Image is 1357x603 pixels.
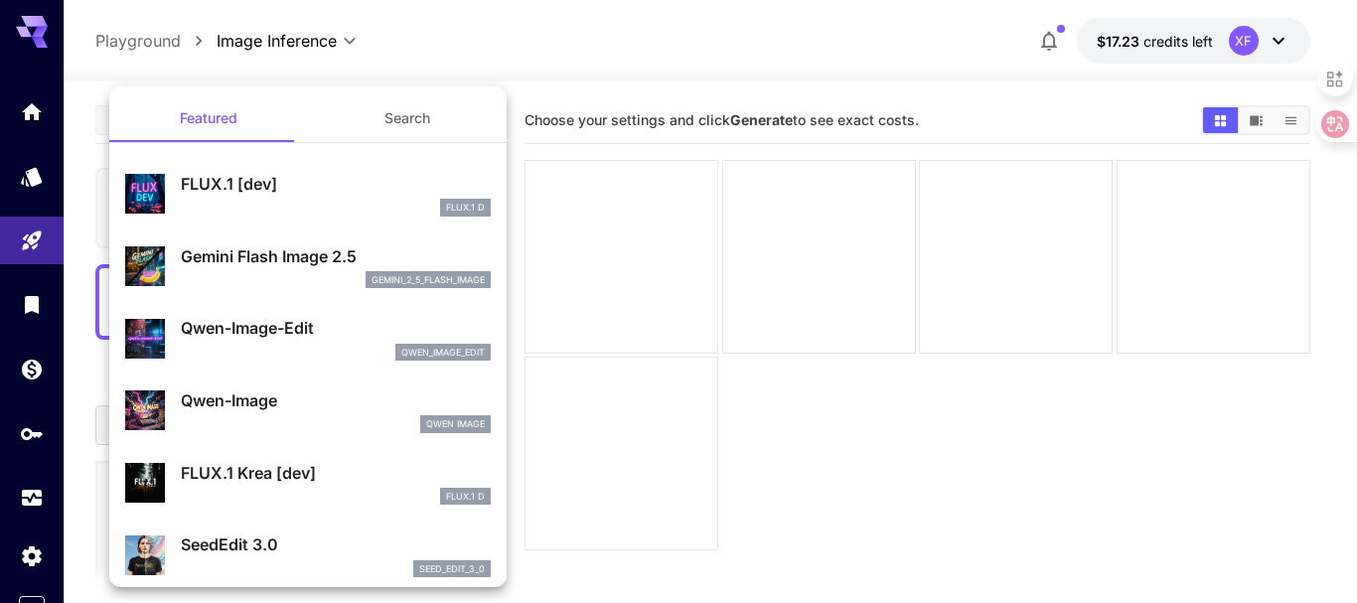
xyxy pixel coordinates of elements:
[125,380,491,441] div: Qwen-ImageQwen Image
[125,453,491,514] div: FLUX.1 Krea [dev]FLUX.1 D
[181,316,491,340] p: Qwen-Image-Edit
[181,461,491,485] p: FLUX.1 Krea [dev]
[446,490,485,504] p: FLUX.1 D
[181,532,491,556] p: SeedEdit 3.0
[372,273,485,287] p: gemini_2_5_flash_image
[181,244,491,268] p: Gemini Flash Image 2.5
[401,346,485,360] p: qwen_image_edit
[181,388,491,412] p: Qwen-Image
[125,308,491,369] div: Qwen-Image-Editqwen_image_edit
[426,417,485,431] p: Qwen Image
[181,172,491,196] p: FLUX.1 [dev]
[446,201,485,215] p: FLUX.1 D
[125,164,491,225] div: FLUX.1 [dev]FLUX.1 D
[125,525,491,585] div: SeedEdit 3.0seed_edit_3_0
[419,562,485,576] p: seed_edit_3_0
[109,94,308,142] button: Featured
[125,236,491,297] div: Gemini Flash Image 2.5gemini_2_5_flash_image
[308,94,507,142] button: Search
